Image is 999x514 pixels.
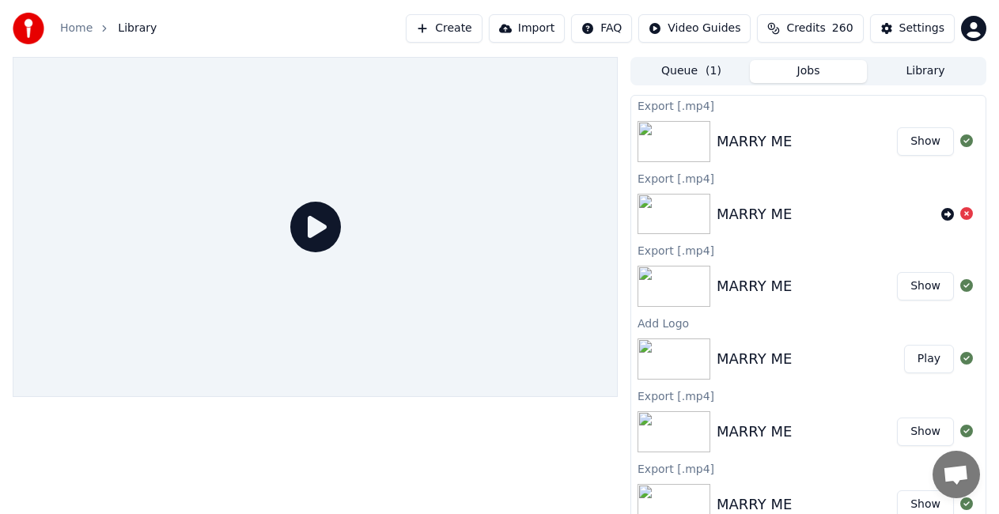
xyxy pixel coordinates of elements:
[571,14,632,43] button: FAQ
[631,168,986,187] div: Export [.mp4]
[832,21,853,36] span: 260
[489,14,565,43] button: Import
[870,14,955,43] button: Settings
[631,313,986,332] div: Add Logo
[717,130,792,153] div: MARRY ME
[631,240,986,259] div: Export [.mp4]
[717,203,792,225] div: MARRY ME
[786,21,825,36] span: Credits
[750,60,867,83] button: Jobs
[717,348,792,370] div: MARRY ME
[631,96,986,115] div: Export [.mp4]
[406,14,482,43] button: Create
[899,21,944,36] div: Settings
[706,63,721,79] span: ( 1 )
[897,272,954,300] button: Show
[60,21,93,36] a: Home
[867,60,984,83] button: Library
[13,13,44,44] img: youka
[717,421,792,443] div: MARRY ME
[897,418,954,446] button: Show
[897,127,954,156] button: Show
[757,14,863,43] button: Credits260
[60,21,157,36] nav: breadcrumb
[633,60,750,83] button: Queue
[631,386,986,405] div: Export [.mp4]
[904,345,954,373] button: Play
[118,21,157,36] span: Library
[717,275,792,297] div: MARRY ME
[933,451,980,498] a: Open chat
[638,14,751,43] button: Video Guides
[631,459,986,478] div: Export [.mp4]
